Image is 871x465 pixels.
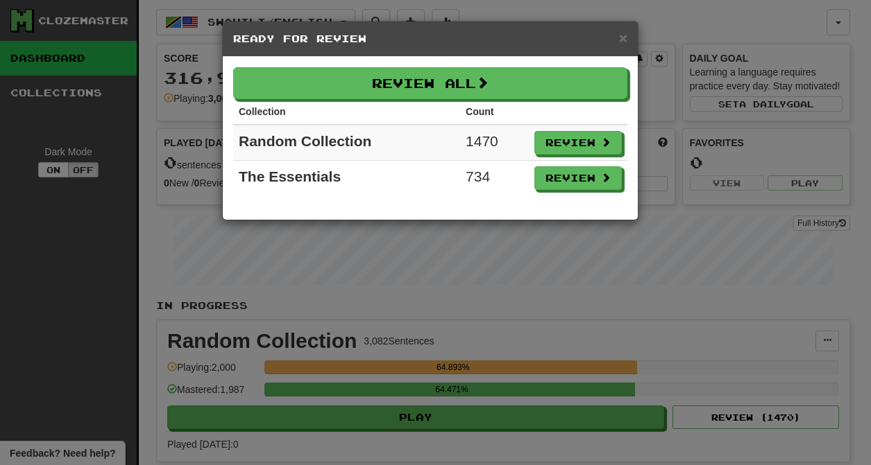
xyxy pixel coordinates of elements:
th: Count [460,99,529,125]
button: Close [619,30,627,45]
td: 1470 [460,125,529,161]
button: Review All [233,67,627,99]
button: Review [534,131,622,155]
td: 734 [460,161,529,196]
button: Review [534,166,622,190]
th: Collection [233,99,460,125]
td: Random Collection [233,125,460,161]
td: The Essentials [233,161,460,196]
h5: Ready for Review [233,32,627,46]
span: × [619,30,627,46]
